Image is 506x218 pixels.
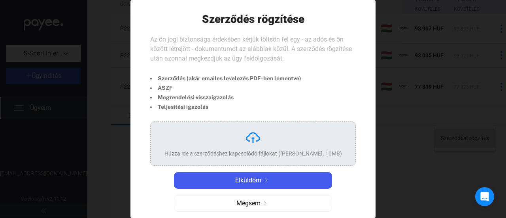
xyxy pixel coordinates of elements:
[261,178,271,182] img: arrow-right-white
[150,36,352,62] span: Az ön jogi biztonsága érdekében kérjük töltsön fel egy - az adós és ön között létrejött - dokumen...
[150,102,301,112] li: Teljesítési igazolás
[245,130,261,146] img: upload-cloud
[150,93,301,102] li: Megrendelési visszaigazolás
[475,187,494,206] div: Open Intercom Messenger
[236,199,261,208] span: Mégsem
[174,195,332,212] button: Mégsemarrow-right-grey
[202,12,304,26] h1: Szerződés rögzítése
[174,172,332,189] button: Elküldömarrow-right-white
[150,83,301,93] li: ÁSZF
[164,150,342,157] div: Húzza ide a szerződéshez kapcsolódó fájlokat ([PERSON_NAME]. 10MB)
[235,176,261,185] span: Elküldöm
[150,74,301,83] li: Szerződés (akár emailes levelezés PDF-ben lementve)
[261,201,270,205] img: arrow-right-grey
